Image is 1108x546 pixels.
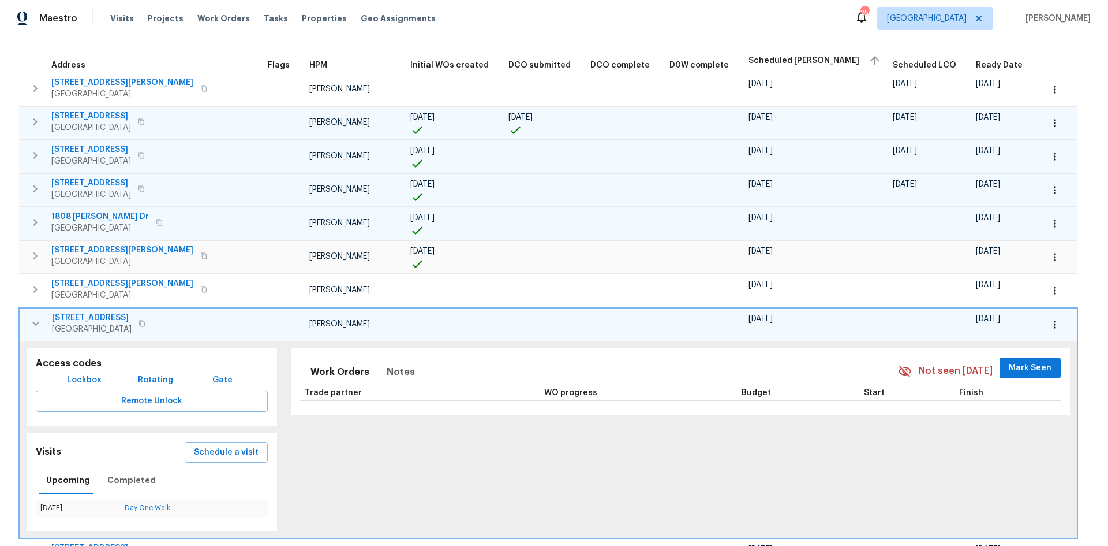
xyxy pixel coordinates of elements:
[590,61,650,69] span: DCO complete
[51,289,193,301] span: [GEOGRAPHIC_DATA]
[976,180,1000,188] span: [DATE]
[36,358,268,370] h5: Access codes
[976,247,1000,255] span: [DATE]
[748,57,859,65] span: Scheduled [PERSON_NAME]
[51,144,131,155] span: [STREET_ADDRESS]
[976,147,1000,155] span: [DATE]
[62,370,106,391] button: Lockbox
[669,61,729,69] span: D0W complete
[107,473,156,488] span: Completed
[310,364,369,380] span: Work Orders
[309,118,370,127] span: [PERSON_NAME]
[52,324,132,335] span: [GEOGRAPHIC_DATA]
[36,446,61,458] h5: Visits
[309,286,370,294] span: [PERSON_NAME]
[893,61,956,69] span: Scheduled LCO
[976,80,1000,88] span: [DATE]
[976,113,1000,121] span: [DATE]
[508,61,571,69] span: DCO submitted
[748,315,773,323] span: [DATE]
[976,61,1023,69] span: Ready Date
[45,394,259,408] span: Remote Unlock
[39,13,77,24] span: Maestro
[51,189,131,200] span: [GEOGRAPHIC_DATA]
[305,389,362,397] span: Trade partner
[387,364,415,380] span: Notes
[194,445,259,460] span: Schedule a visit
[36,500,120,517] td: [DATE]
[309,252,370,261] span: [PERSON_NAME]
[133,370,178,391] button: Rotating
[1000,358,1061,379] button: Mark Seen
[110,13,134,24] span: Visits
[1021,13,1091,24] span: [PERSON_NAME]
[309,152,370,160] span: [PERSON_NAME]
[887,13,967,24] span: [GEOGRAPHIC_DATA]
[51,177,131,189] span: [STREET_ADDRESS]
[748,247,773,255] span: [DATE]
[410,214,435,222] span: [DATE]
[893,147,917,155] span: [DATE]
[309,85,370,93] span: [PERSON_NAME]
[51,77,193,88] span: [STREET_ADDRESS][PERSON_NAME]
[51,211,149,222] span: 1808 [PERSON_NAME] Dr
[748,147,773,155] span: [DATE]
[138,373,173,388] span: Rotating
[959,389,983,397] span: Finish
[742,389,771,397] span: Budget
[748,281,773,289] span: [DATE]
[51,110,131,122] span: [STREET_ADDRESS]
[302,13,347,24] span: Properties
[309,61,327,69] span: HPM
[185,442,268,463] button: Schedule a visit
[197,13,250,24] span: Work Orders
[976,315,1000,323] span: [DATE]
[864,389,885,397] span: Start
[51,61,85,69] span: Address
[125,504,170,511] a: Day One Walk
[268,61,290,69] span: Flags
[309,320,370,328] span: [PERSON_NAME]
[46,473,90,488] span: Upcoming
[1009,361,1051,376] span: Mark Seen
[976,214,1000,222] span: [DATE]
[748,180,773,188] span: [DATE]
[309,185,370,194] span: [PERSON_NAME]
[410,180,435,188] span: [DATE]
[508,113,533,121] span: [DATE]
[544,389,597,397] span: WO progress
[52,312,132,324] span: [STREET_ADDRESS]
[893,113,917,121] span: [DATE]
[264,14,288,23] span: Tasks
[204,370,241,391] button: Gate
[51,278,193,289] span: [STREET_ADDRESS][PERSON_NAME]
[748,113,773,121] span: [DATE]
[361,13,436,24] span: Geo Assignments
[51,155,131,167] span: [GEOGRAPHIC_DATA]
[976,281,1000,289] span: [DATE]
[51,244,193,256] span: [STREET_ADDRESS][PERSON_NAME]
[748,80,773,88] span: [DATE]
[893,80,917,88] span: [DATE]
[410,147,435,155] span: [DATE]
[919,365,993,378] span: Not seen [DATE]
[410,61,489,69] span: Initial WOs created
[309,219,370,227] span: [PERSON_NAME]
[148,13,184,24] span: Projects
[410,113,435,121] span: [DATE]
[860,7,869,18] div: 25
[67,373,102,388] span: Lockbox
[748,214,773,222] span: [DATE]
[51,122,131,133] span: [GEOGRAPHIC_DATA]
[410,247,435,255] span: [DATE]
[893,180,917,188] span: [DATE]
[51,256,193,268] span: [GEOGRAPHIC_DATA]
[36,391,268,412] button: Remote Unlock
[209,373,237,388] span: Gate
[51,88,193,100] span: [GEOGRAPHIC_DATA]
[51,222,149,234] span: [GEOGRAPHIC_DATA]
